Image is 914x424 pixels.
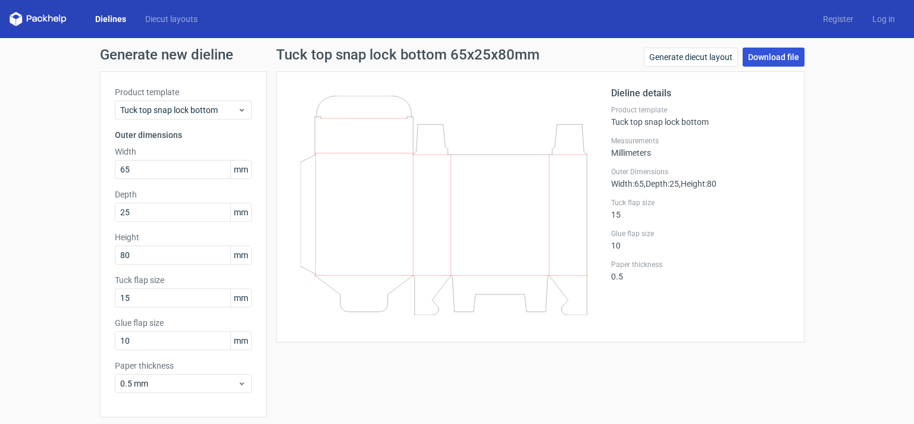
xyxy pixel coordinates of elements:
a: Download file [743,48,805,67]
a: Dielines [86,13,136,25]
div: 0.5 [611,260,790,281]
span: mm [230,203,251,221]
span: mm [230,332,251,350]
a: Diecut layouts [136,13,207,25]
span: mm [230,289,251,307]
span: Width : 65 [611,179,644,189]
label: Depth [115,189,252,200]
label: Tuck flap size [611,198,790,208]
h2: Dieline details [611,86,790,100]
span: 0.5 mm [120,378,237,390]
div: Millimeters [611,136,790,158]
h3: Outer dimensions [115,129,252,141]
div: Tuck top snap lock bottom [611,105,790,127]
label: Tuck flap size [115,274,252,286]
span: mm [230,246,251,264]
h1: Tuck top snap lock bottom 65x25x80mm [276,48,540,62]
div: 15 [611,198,790,219]
label: Paper thickness [611,260,790,269]
span: , Height : 80 [679,179,716,189]
span: mm [230,161,251,178]
label: Glue flap size [115,317,252,329]
label: Product template [115,86,252,98]
label: Paper thickness [115,360,252,372]
label: Measurements [611,136,790,146]
a: Register [813,13,863,25]
label: Outer Dimensions [611,167,790,177]
label: Width [115,146,252,158]
label: Product template [611,105,790,115]
h1: Generate new dieline [100,48,814,62]
a: Log in [863,13,904,25]
span: , Depth : 25 [644,179,679,189]
div: 10 [611,229,790,250]
a: Generate diecut layout [644,48,738,67]
span: Tuck top snap lock bottom [120,104,237,116]
label: Height [115,231,252,243]
label: Glue flap size [611,229,790,238]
